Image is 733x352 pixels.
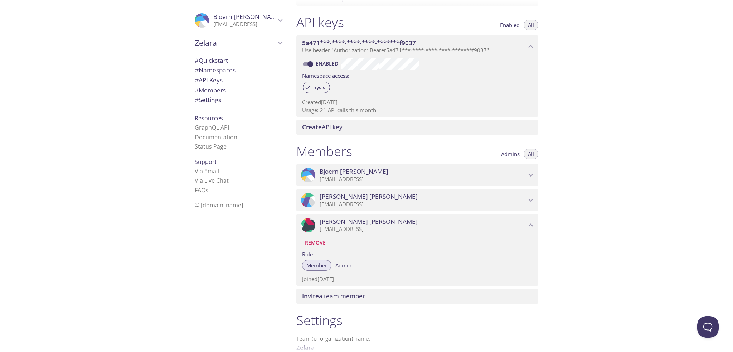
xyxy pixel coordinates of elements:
[213,13,282,21] span: Bjoern [PERSON_NAME]
[296,214,538,236] div: Björn Heckel
[195,76,199,84] span: #
[302,106,533,114] p: Usage: 21 API calls this month
[302,260,331,271] button: Member
[189,95,288,105] div: Team Settings
[189,75,288,85] div: API Keys
[296,143,352,159] h1: Members
[195,133,237,141] a: Documentation
[305,238,326,247] span: Remove
[195,114,223,122] span: Resources
[296,189,538,211] div: Nikolas Schriefer
[195,66,236,74] span: Namespaces
[309,84,330,91] span: nysls
[524,149,538,159] button: All
[189,56,288,66] div: Quickstart
[195,201,243,209] span: © [DOMAIN_NAME]
[315,60,341,67] a: Enabled
[195,143,227,150] a: Status Page
[195,38,276,48] span: Zelara
[195,186,208,194] a: FAQ
[320,226,526,233] p: [EMAIL_ADDRESS]
[331,260,356,271] button: Admin
[497,149,524,159] button: Admins
[195,56,228,64] span: Quickstart
[302,249,533,259] label: Role:
[302,70,349,80] label: Namespace access:
[320,193,418,201] span: [PERSON_NAME] [PERSON_NAME]
[296,312,538,328] h1: Settings
[296,289,538,304] div: Invite a team member
[213,21,276,28] p: [EMAIL_ADDRESS]
[302,292,365,300] span: a team member
[296,336,371,341] label: Team (or organization) name:
[189,34,288,52] div: Zelara
[302,237,329,249] button: Remove
[303,82,330,93] div: nysls
[302,98,533,106] p: Created [DATE]
[320,201,526,208] p: [EMAIL_ADDRESS]
[189,65,288,75] div: Namespaces
[296,120,538,135] div: Create API Key
[195,167,219,175] a: Via Email
[189,9,288,32] div: Bjoern Heckel
[320,218,418,226] span: [PERSON_NAME] [PERSON_NAME]
[205,186,208,194] span: s
[302,123,343,131] span: API key
[195,56,199,64] span: #
[189,85,288,95] div: Members
[195,86,199,94] span: #
[320,168,388,175] span: Bjoern [PERSON_NAME]
[320,176,526,183] p: [EMAIL_ADDRESS]
[195,158,217,166] span: Support
[496,20,524,30] button: Enabled
[697,316,719,338] iframe: Help Scout Beacon - Open
[296,164,538,186] div: Bjoern Heckel
[302,292,319,300] span: Invite
[195,124,229,131] a: GraphQL API
[195,86,226,94] span: Members
[195,76,223,84] span: API Keys
[302,275,533,283] p: Joined [DATE]
[195,66,199,74] span: #
[296,14,344,30] h1: API keys
[195,96,199,104] span: #
[195,96,221,104] span: Settings
[302,123,322,131] span: Create
[524,20,538,30] button: All
[195,177,229,184] a: Via Live Chat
